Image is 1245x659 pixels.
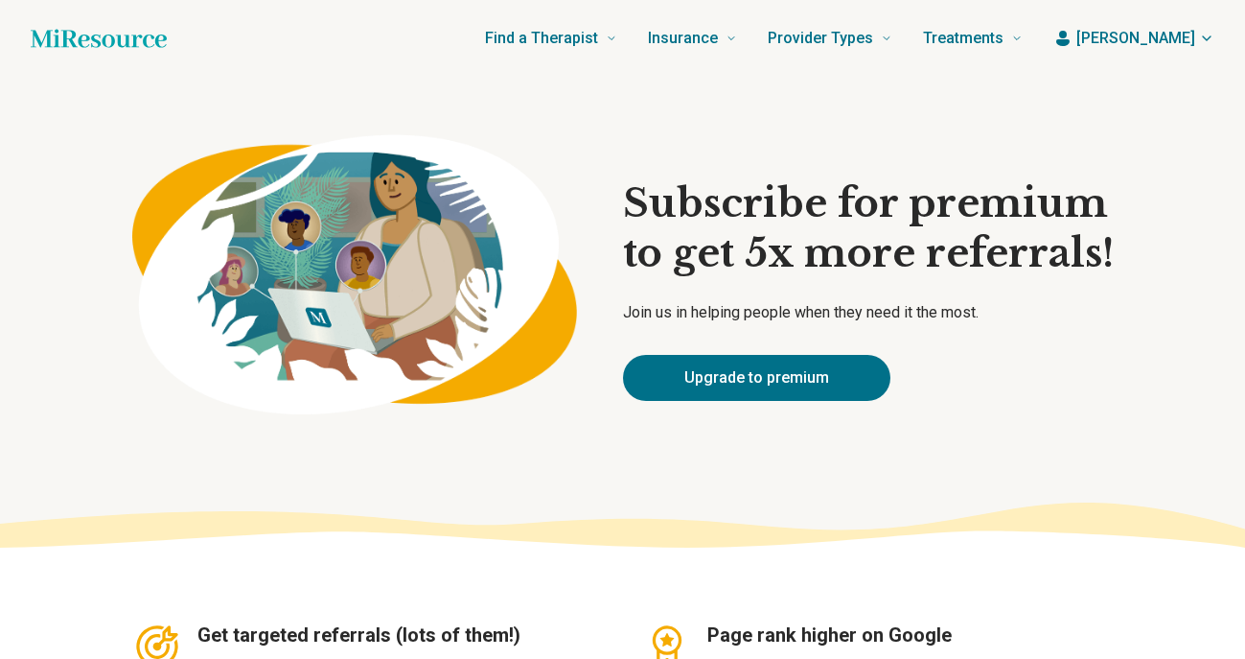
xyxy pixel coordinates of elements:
[707,622,1114,648] h3: Page rank higher on Google
[923,25,1003,52] span: Treatments
[1053,27,1214,50] button: [PERSON_NAME]
[31,19,167,58] a: Home page
[485,25,598,52] span: Find a Therapist
[1076,27,1195,50] span: [PERSON_NAME]
[623,355,890,401] a: Upgrade to premium
[197,622,604,648] h3: Get targeted referrals (lots of them!)
[768,25,873,52] span: Provider Types
[623,301,1114,324] p: Join us in helping people when they need it the most.
[648,25,718,52] span: Insurance
[623,178,1114,278] h1: Subscribe for premium to get 5x more referrals!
